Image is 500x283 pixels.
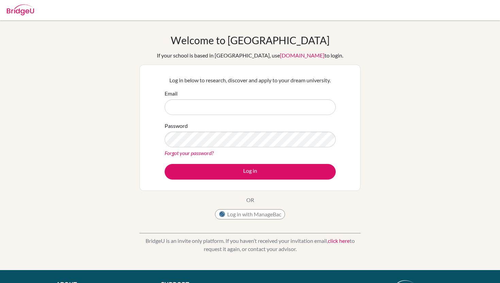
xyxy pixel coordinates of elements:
p: Log in below to research, discover and apply to your dream university. [165,76,336,84]
h1: Welcome to [GEOGRAPHIC_DATA] [171,34,330,46]
img: Bridge-U [7,4,34,15]
button: Log in with ManageBac [215,209,285,219]
label: Email [165,89,178,98]
p: OR [246,196,254,204]
a: [DOMAIN_NAME] [280,52,324,59]
button: Log in [165,164,336,180]
label: Password [165,122,188,130]
p: BridgeU is an invite only platform. If you haven’t received your invitation email, to request it ... [139,237,361,253]
a: click here [328,237,350,244]
a: Forgot your password? [165,150,214,156]
div: If your school is based in [GEOGRAPHIC_DATA], use to login. [157,51,343,60]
